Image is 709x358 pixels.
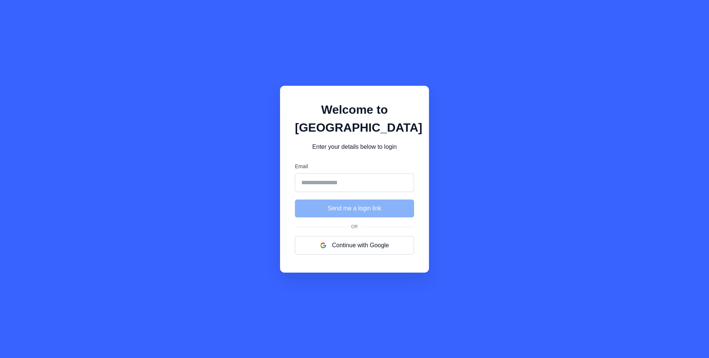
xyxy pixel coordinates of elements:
[295,101,414,136] h1: Welcome to [GEOGRAPHIC_DATA]
[320,242,326,248] img: google logo
[295,200,414,217] button: Send me a login link
[295,236,414,255] button: Continue with Google
[295,163,414,170] label: Email
[295,142,414,151] p: Enter your details below to login
[348,223,361,230] span: Or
